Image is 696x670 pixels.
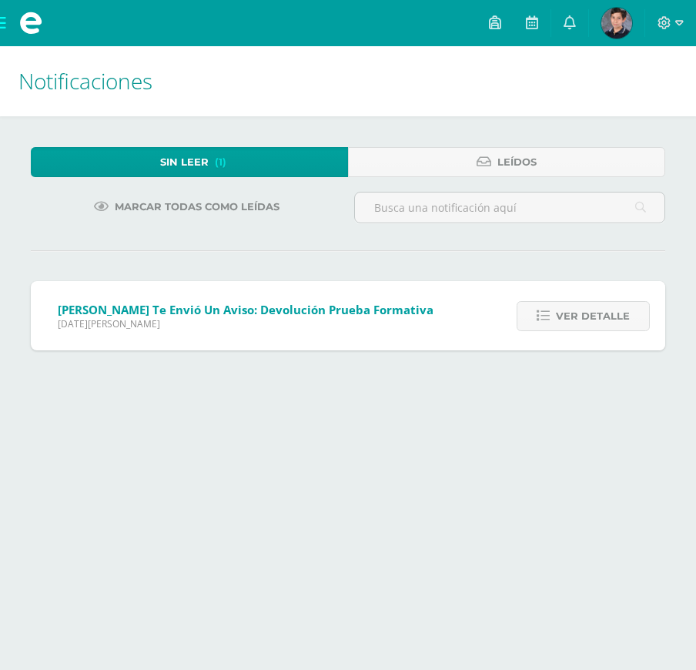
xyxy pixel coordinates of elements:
[115,193,279,221] span: Marcar todas como leídas
[215,148,226,176] span: (1)
[601,8,632,39] img: 8dd2d0fcd01dfc2dc1e88ed167c87bd1.png
[75,192,299,222] a: Marcar todas como leídas
[160,148,209,176] span: Sin leer
[355,193,664,223] input: Busca una notificación aquí
[58,317,433,330] span: [DATE][PERSON_NAME]
[58,302,433,317] span: [PERSON_NAME] te envió un aviso: Devolución prueba formativa
[556,302,630,330] span: Ver detalle
[18,66,152,95] span: Notificaciones
[497,148,537,176] span: Leídos
[348,147,665,177] a: Leídos
[31,147,348,177] a: Sin leer(1)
